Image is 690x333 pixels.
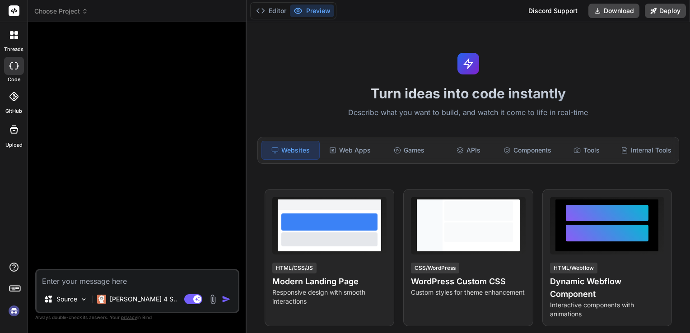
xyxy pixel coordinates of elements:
p: Responsive design with smooth interactions [272,288,387,306]
h4: Dynamic Webflow Component [550,275,664,301]
img: Pick Models [80,296,88,303]
p: Interactive components with animations [550,301,664,319]
p: [PERSON_NAME] 4 S.. [110,295,177,304]
div: HTML/CSS/JS [272,263,317,273]
button: Preview [290,5,334,17]
div: CSS/WordPress [411,263,459,273]
img: signin [6,303,22,319]
div: Web Apps [322,141,379,160]
h4: Modern Landing Page [272,275,387,288]
div: Games [381,141,438,160]
div: Internal Tools [617,141,675,160]
p: Describe what you want to build, and watch it come to life in real-time [252,107,685,119]
div: HTML/Webflow [550,263,597,273]
h4: WordPress Custom CSS [411,275,525,288]
img: attachment [208,294,218,305]
span: Choose Project [34,7,88,16]
label: code [8,76,20,83]
h1: Turn ideas into code instantly [252,85,685,102]
p: Source [56,295,77,304]
p: Custom styles for theme enhancement [411,288,525,297]
img: icon [222,295,231,304]
p: Always double-check its answers. Your in Bind [35,313,239,322]
button: Download [588,4,639,18]
button: Editor [252,5,290,17]
div: Tools [558,141,615,160]
div: Websites [261,141,320,160]
label: threads [4,46,23,53]
div: APIs [440,141,497,160]
label: Upload [5,141,23,149]
img: Claude 4 Sonnet [97,295,106,304]
div: Components [499,141,556,160]
label: GitHub [5,107,22,115]
button: Deploy [645,4,686,18]
span: privacy [121,314,137,320]
div: Discord Support [523,4,583,18]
